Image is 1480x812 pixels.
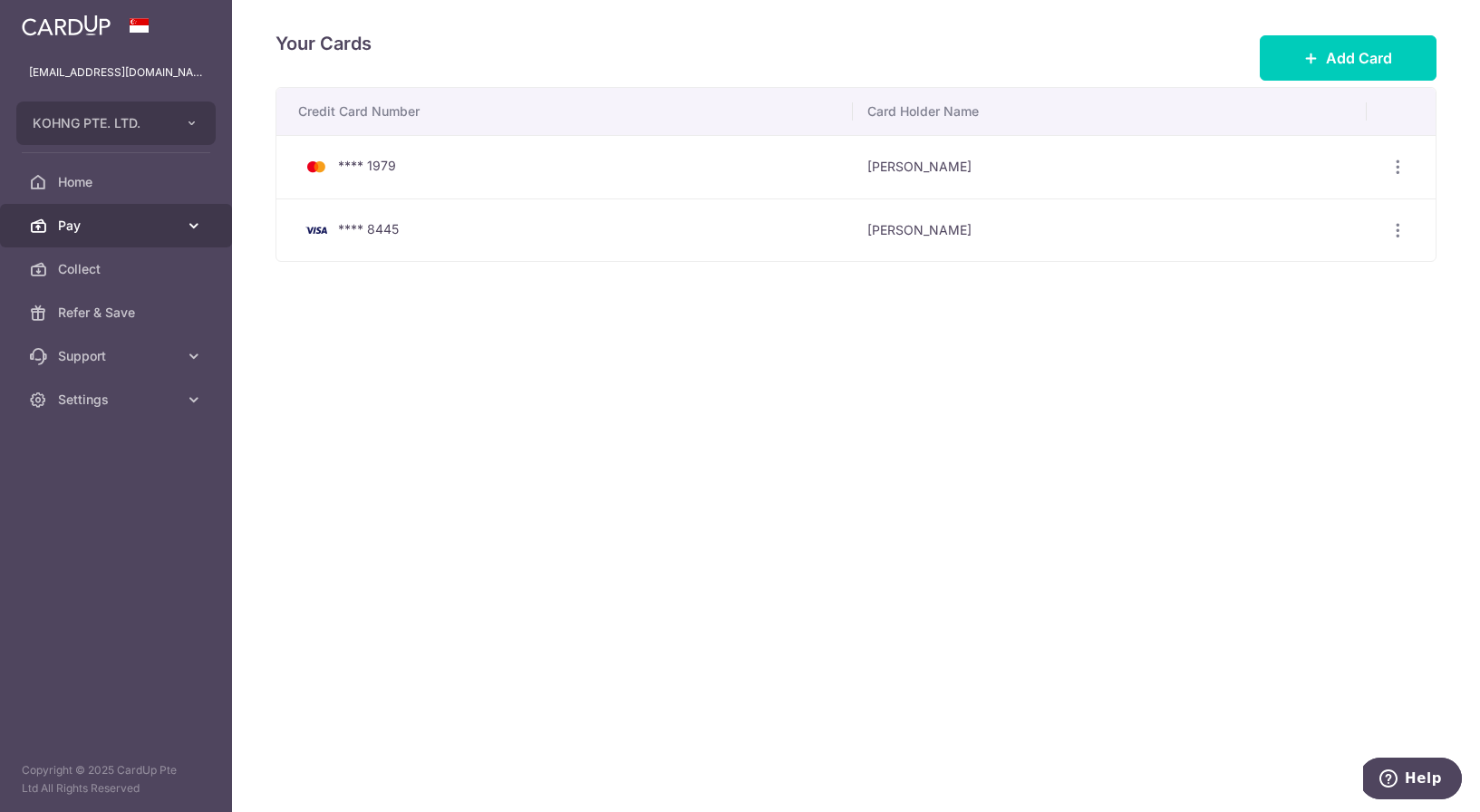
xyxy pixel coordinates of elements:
[58,304,178,322] span: Refer & Save
[16,101,216,145] button: KOHNG PTE. LTD.
[298,156,334,178] img: Bank Card
[853,198,1367,262] td: [PERSON_NAME]
[58,260,178,278] span: Collect
[1260,35,1436,81] button: Add Card
[58,347,178,365] span: Support
[33,114,167,132] span: KOHNG PTE. LTD.
[22,14,111,36] img: CardUp
[276,29,372,58] h4: Your Cards
[1363,758,1462,803] iframe: Opens a widget where you can find more information
[853,88,1367,135] th: Card Holder Name
[58,217,178,235] span: Pay
[298,219,334,241] img: Bank Card
[42,13,79,29] span: Help
[853,135,1367,198] td: [PERSON_NAME]
[29,63,203,82] p: [EMAIL_ADDRESS][DOMAIN_NAME]
[58,391,178,409] span: Settings
[1326,47,1392,69] span: Add Card
[58,173,178,191] span: Home
[276,88,853,135] th: Credit Card Number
